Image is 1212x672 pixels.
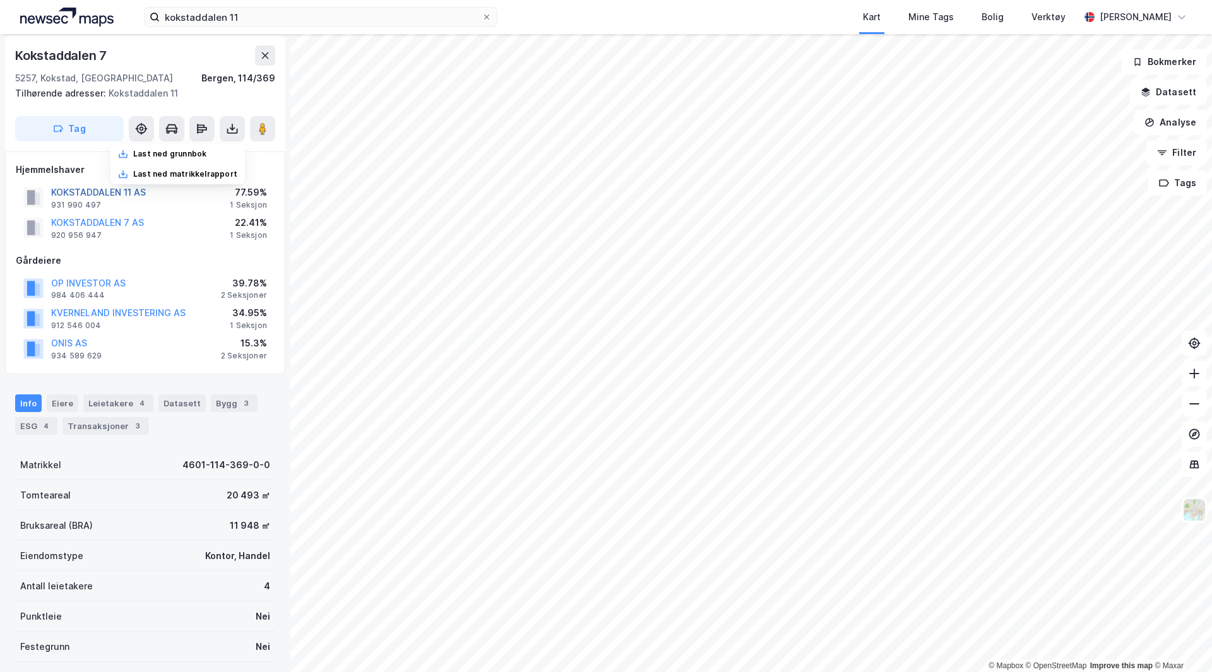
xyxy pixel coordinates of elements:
div: Matrikkel [20,457,61,473]
div: Mine Tags [908,9,954,25]
div: Bolig [982,9,1004,25]
div: Nei [256,639,270,654]
div: Last ned matrikkelrapport [133,169,237,179]
div: 77.59% [230,185,267,200]
div: Bergen, 114/369 [201,71,275,86]
button: Analyse [1134,110,1207,135]
div: 984 406 444 [51,290,105,300]
div: Kontor, Handel [205,548,270,563]
div: 39.78% [221,276,267,291]
div: Hjemmelshaver [16,162,275,177]
button: Tag [15,116,124,141]
div: Verktøy [1031,9,1066,25]
div: 4 [40,420,52,432]
div: Gårdeiere [16,253,275,268]
div: 3 [240,397,252,410]
div: ESG [15,417,57,435]
iframe: Chat Widget [1149,611,1212,672]
div: 920 956 947 [51,230,102,240]
div: 912 546 004 [51,321,101,331]
div: Kokstaddalen 11 [15,86,265,101]
img: Z [1182,498,1206,522]
div: 4 [136,397,148,410]
div: 2 Seksjoner [221,290,267,300]
button: Datasett [1130,80,1207,105]
div: 1 Seksjon [230,321,267,331]
div: Kokstaddalen 7 [15,45,109,66]
div: [PERSON_NAME] [1100,9,1172,25]
div: 20 493 ㎡ [227,488,270,503]
div: Bygg [211,394,258,412]
div: 4 [264,579,270,594]
button: Tags [1148,170,1207,196]
div: Punktleie [20,609,62,624]
div: 2 Seksjoner [221,351,267,361]
a: Improve this map [1090,661,1153,670]
div: Tomteareal [20,488,71,503]
a: Mapbox [989,661,1023,670]
div: 1 Seksjon [230,230,267,240]
span: Tilhørende adresser: [15,88,109,98]
div: Eiendomstype [20,548,83,563]
img: logo.a4113a55bc3d86da70a041830d287a7e.svg [20,8,114,27]
div: 3 [131,420,144,432]
div: Datasett [158,394,206,412]
div: 34.95% [230,305,267,321]
div: 1 Seksjon [230,200,267,210]
div: 4601-114-369-0-0 [182,457,270,473]
div: Antall leietakere [20,579,93,594]
input: Søk på adresse, matrikkel, gårdeiere, leietakere eller personer [160,8,482,27]
div: Last ned grunnbok [133,149,206,159]
div: 15.3% [221,336,267,351]
div: 11 948 ㎡ [230,518,270,533]
a: OpenStreetMap [1026,661,1087,670]
div: Kart [863,9,881,25]
div: Eiere [47,394,78,412]
div: 5257, Kokstad, [GEOGRAPHIC_DATA] [15,71,173,86]
div: 931 990 497 [51,200,101,210]
div: Nei [256,609,270,624]
div: 934 589 629 [51,351,102,361]
div: Festegrunn [20,639,69,654]
div: 22.41% [230,215,267,230]
button: Filter [1146,140,1207,165]
div: Info [15,394,42,412]
div: Leietakere [83,394,153,412]
div: Bruksareal (BRA) [20,518,93,533]
div: Transaksjoner [62,417,149,435]
button: Bokmerker [1122,49,1207,74]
